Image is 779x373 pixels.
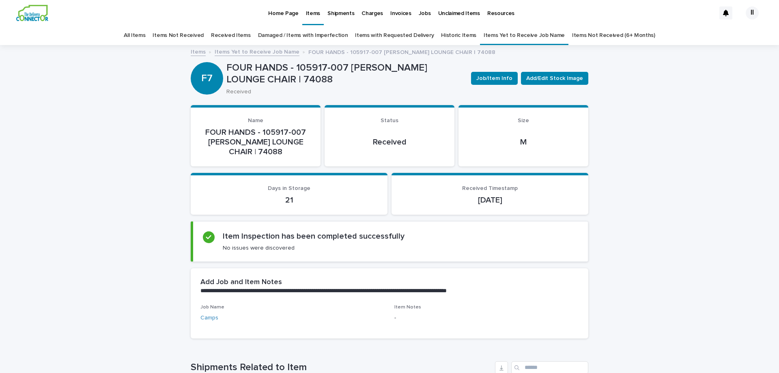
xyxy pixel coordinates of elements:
a: Items with Requested Delivery [355,26,434,45]
a: Items Not Received (6+ Months) [572,26,655,45]
span: Job/Item Info [476,74,512,82]
button: Job/Item Info [471,72,518,85]
h2: Add Job and Item Notes [200,278,282,287]
a: Items [191,47,206,56]
a: Items Yet to Receive Job Name [215,47,299,56]
a: Items Not Received [153,26,203,45]
span: Job Name [200,305,224,310]
a: Items Yet to Receive Job Name [484,26,565,45]
p: FOUR HANDS - 105917-007 [PERSON_NAME] LOUNGE CHAIR | 74088 [200,127,311,157]
span: Status [381,118,398,123]
a: Camps [200,314,218,322]
p: Received [334,137,445,147]
p: FOUR HANDS - 105917-007 [PERSON_NAME] LOUNGE CHAIR | 74088 [308,47,495,56]
p: No issues were discovered [223,244,295,252]
div: II [746,6,759,19]
p: FOUR HANDS - 105917-007 [PERSON_NAME] LOUNGE CHAIR | 74088 [226,62,465,86]
span: Size [518,118,529,123]
h2: Item Inspection has been completed successfully [223,231,405,241]
span: Item Notes [394,305,421,310]
a: Received Items [211,26,251,45]
p: M [468,137,579,147]
p: [DATE] [401,195,579,205]
img: aCWQmA6OSGG0Kwt8cj3c [16,5,48,21]
span: Days in Storage [268,185,310,191]
p: - [394,314,579,322]
a: All Items [124,26,145,45]
p: 21 [200,195,378,205]
span: Name [248,118,263,123]
span: Received Timestamp [462,185,518,191]
a: Damaged / Items with Imperfection [258,26,348,45]
a: Historic Items [441,26,476,45]
button: Add/Edit Stock Image [521,72,588,85]
p: Received [226,88,461,95]
span: Add/Edit Stock Image [526,74,583,82]
div: F7 [191,40,223,84]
